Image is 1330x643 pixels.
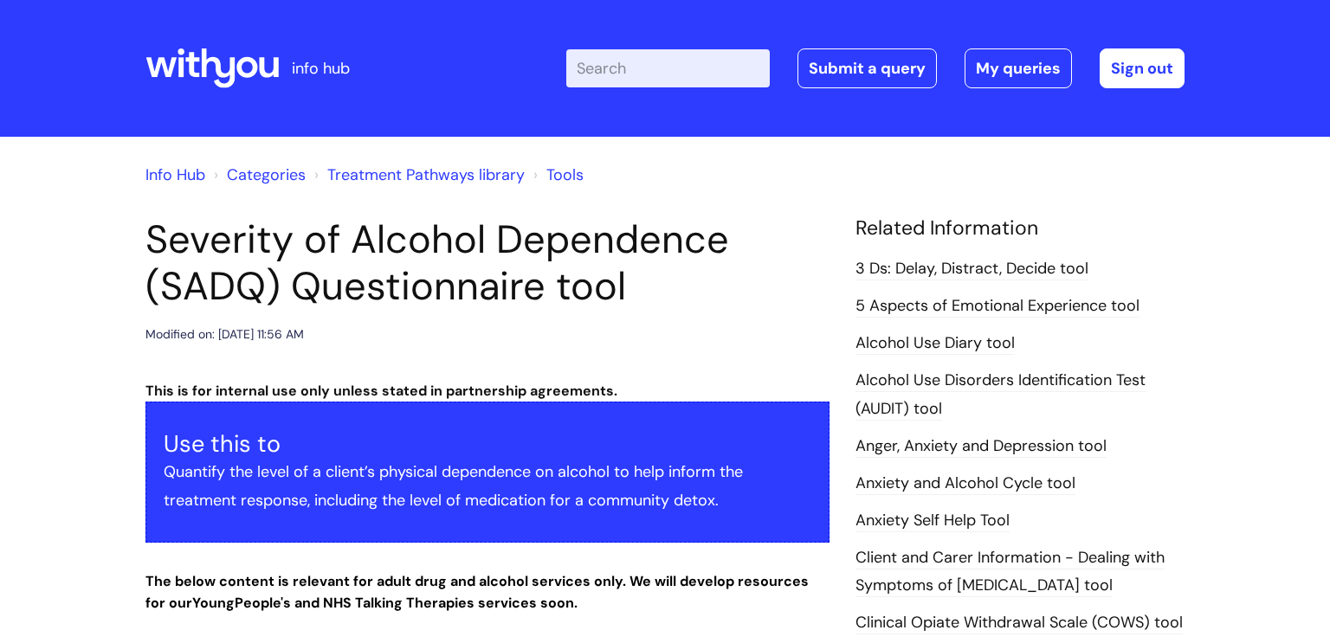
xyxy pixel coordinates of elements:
a: Anxiety and Alcohol Cycle tool [855,473,1075,495]
a: Clinical Opiate Withdrawal Scale (COWS) tool [855,612,1183,634]
a: My queries [965,48,1072,88]
input: Search [566,49,770,87]
strong: People's [235,594,291,612]
a: Alcohol Use Disorders Identification Test (AUDIT) tool [855,370,1146,420]
h4: Related Information [855,216,1185,241]
a: Anxiety Self Help Tool [855,510,1010,532]
a: Anger, Anxiety and Depression tool [855,435,1107,458]
a: Client and Carer Information - Dealing with Symptoms of [MEDICAL_DATA] tool [855,547,1165,597]
h3: Use this to [164,430,811,458]
p: info hub [292,55,350,82]
strong: Young [192,594,294,612]
a: Treatment Pathways library [327,164,525,185]
span: This is for internal use only unless stated in partnership agreements. [145,382,617,400]
strong: The below content is relevant for adult drug and alcohol services only. We will develop resources... [145,572,809,612]
a: Tools [546,164,584,185]
li: Solution home [210,161,306,189]
p: Quantify the level of a client’s physical dependence on alcohol to help inform the treatment resp... [164,458,811,514]
a: 3 Ds: Delay, Distract, Decide tool [855,258,1088,280]
a: Submit a query [797,48,937,88]
div: | - [566,48,1185,88]
a: Categories [227,164,306,185]
a: Info Hub [145,164,205,185]
a: Sign out [1100,48,1185,88]
li: Treatment Pathways library [310,161,525,189]
li: Tools [529,161,584,189]
h1: Severity of Alcohol Dependence (SADQ) Questionnaire tool [145,216,830,310]
a: Alcohol Use Diary tool [855,332,1015,355]
a: 5 Aspects of Emotional Experience tool [855,295,1140,318]
div: Modified on: [DATE] 11:56 AM [145,324,304,345]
